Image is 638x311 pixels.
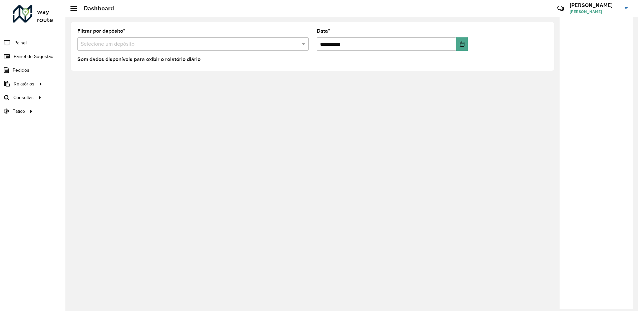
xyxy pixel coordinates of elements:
label: Sem dados disponíveis para exibir o relatório diário [77,55,201,63]
span: [PERSON_NAME] [570,9,620,15]
span: Painel [14,39,27,46]
span: Painel de Sugestão [14,53,53,60]
label: Data [317,27,330,35]
h3: [PERSON_NAME] [570,2,620,8]
span: Relatórios [14,80,34,87]
label: Filtrar por depósito [77,27,125,35]
h2: Dashboard [77,5,114,12]
a: Contato Rápido [554,1,568,16]
button: Choose Date [456,37,468,51]
span: Tático [13,108,25,115]
span: Pedidos [13,67,29,74]
span: Consultas [13,94,34,101]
